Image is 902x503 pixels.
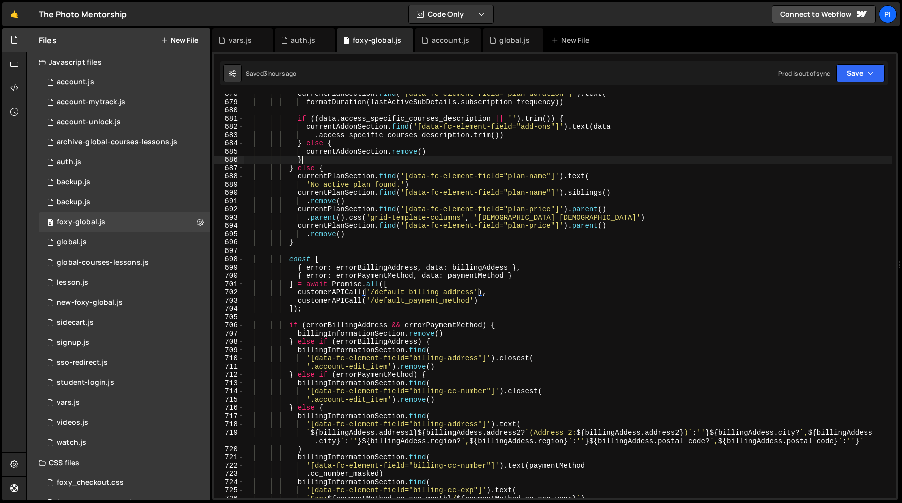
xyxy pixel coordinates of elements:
[214,264,244,272] div: 699
[214,338,244,346] div: 708
[214,288,244,297] div: 702
[214,90,244,98] div: 678
[214,222,244,230] div: 694
[214,123,244,131] div: 682
[39,253,210,273] div: 13533/35292.js
[879,5,897,23] div: Pi
[39,333,210,353] div: 13533/35364.js
[214,313,244,322] div: 705
[57,138,177,147] div: archive-global-courses-lessons.js
[39,373,210,393] div: 13533/46953.js
[214,247,244,256] div: 697
[499,35,529,45] div: global.js
[47,219,53,227] span: 0
[214,354,244,363] div: 710
[214,297,244,305] div: 703
[39,8,127,20] div: The Photo Mentorship
[432,35,470,45] div: account.js
[39,35,57,46] h2: Files
[214,470,244,478] div: 723
[836,64,885,82] button: Save
[214,181,244,189] div: 689
[214,387,244,396] div: 714
[214,205,244,214] div: 692
[214,330,244,338] div: 707
[57,358,108,367] div: sso-redirect.js
[2,2,27,26] a: 🤙
[39,413,210,433] div: 13533/42246.js
[57,258,149,267] div: global-courses-lessons.js
[214,462,244,470] div: 722
[39,172,210,192] div: 13533/45031.js
[57,158,81,167] div: auth.js
[214,148,244,156] div: 685
[214,238,244,247] div: 696
[57,378,114,387] div: student-login.js
[214,98,244,107] div: 679
[39,192,210,212] div: 13533/45030.js
[214,156,244,164] div: 686
[39,112,210,132] div: 13533/41206.js
[214,412,244,421] div: 717
[214,230,244,239] div: 695
[27,52,210,72] div: Javascript files
[214,420,244,429] div: 718
[214,131,244,140] div: 683
[39,433,210,453] div: 13533/38527.js
[57,238,87,247] div: global.js
[353,35,401,45] div: foxy-global.js
[39,353,210,373] div: 13533/47004.js
[57,178,90,187] div: backup.js
[57,198,90,207] div: backup.js
[57,478,124,487] div: foxy_checkout.css
[57,438,86,447] div: watch.js
[214,255,244,264] div: 698
[161,36,198,44] button: New File
[39,152,210,172] div: 13533/34034.js
[214,272,244,280] div: 700
[229,35,252,45] div: vars.js
[39,273,210,293] div: 13533/35472.js
[57,338,89,347] div: signup.js
[57,418,88,427] div: videos.js
[57,298,123,307] div: new-foxy-global.js
[214,445,244,454] div: 720
[214,189,244,197] div: 690
[778,69,830,78] div: Prod is out of sync
[39,212,210,232] div: 13533/34219.js
[214,139,244,148] div: 684
[57,318,94,327] div: sidecart.js
[214,363,244,371] div: 711
[39,92,210,112] div: 13533/38628.js
[214,106,244,115] div: 680
[214,478,244,487] div: 724
[57,78,94,87] div: account.js
[214,115,244,123] div: 681
[214,396,244,404] div: 715
[57,118,121,127] div: account-unlock.js
[246,69,297,78] div: Saved
[39,72,210,92] div: 13533/34220.js
[39,473,210,493] div: 13533/38507.css
[57,398,80,407] div: vars.js
[39,313,210,333] div: 13533/43446.js
[57,218,105,227] div: foxy-global.js
[214,404,244,412] div: 716
[214,214,244,222] div: 693
[57,98,125,107] div: account-mytrack.js
[214,321,244,330] div: 706
[214,305,244,313] div: 704
[214,164,244,173] div: 687
[772,5,876,23] a: Connect to Webflow
[39,393,210,413] div: 13533/38978.js
[57,278,88,287] div: lesson.js
[214,346,244,355] div: 709
[39,132,210,152] div: 13533/43968.js
[214,379,244,388] div: 713
[214,280,244,289] div: 701
[27,453,210,473] div: CSS files
[214,371,244,379] div: 712
[291,35,315,45] div: auth.js
[39,293,210,313] div: 13533/40053.js
[214,486,244,495] div: 725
